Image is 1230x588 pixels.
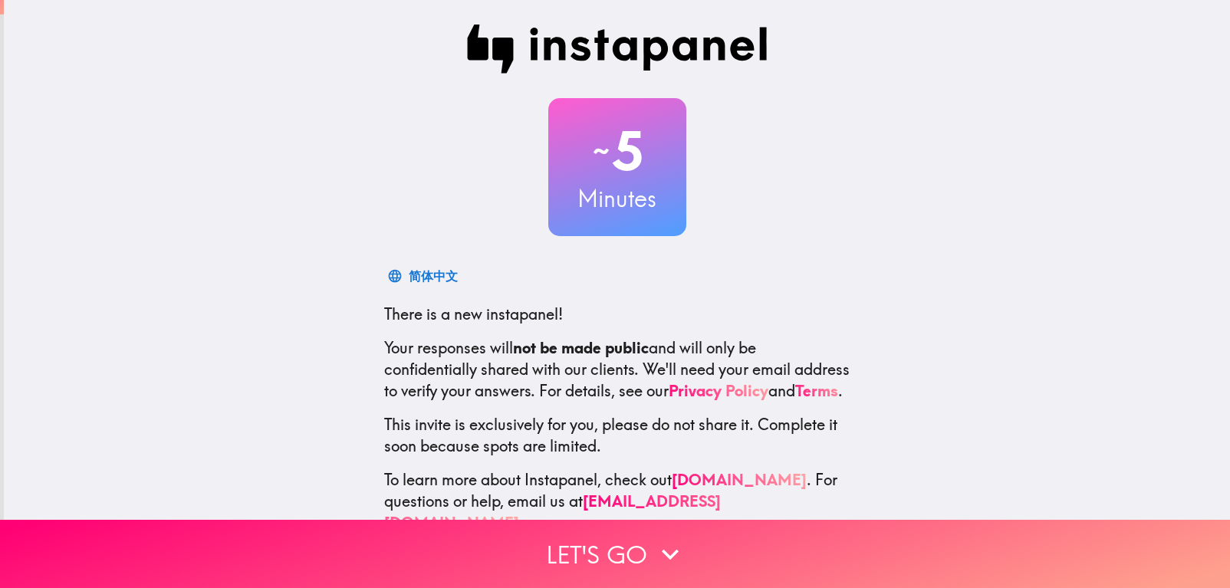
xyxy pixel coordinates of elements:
a: [DOMAIN_NAME] [672,470,807,489]
a: Privacy Policy [669,381,768,400]
div: 简体中文 [409,265,458,287]
p: Your responses will and will only be confidentially shared with our clients. We'll need your emai... [384,337,850,402]
h3: Minutes [548,182,686,215]
p: This invite is exclusively for you, please do not share it. Complete it soon because spots are li... [384,414,850,457]
span: There is a new instapanel! [384,304,563,324]
a: Terms [795,381,838,400]
p: To learn more about Instapanel, check out . For questions or help, email us at . [384,469,850,534]
b: not be made public [513,338,649,357]
h2: 5 [548,120,686,182]
button: 简体中文 [384,261,464,291]
span: ~ [590,128,612,174]
img: Instapanel [467,25,768,74]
